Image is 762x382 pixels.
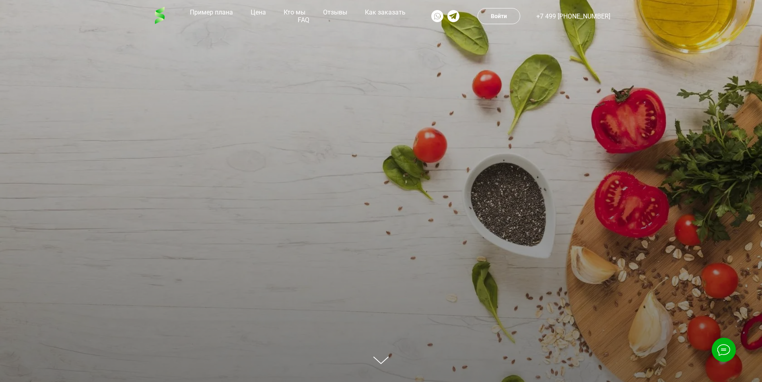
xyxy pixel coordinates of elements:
td: Войти [491,9,507,23]
a: Войти [478,8,520,24]
a: Пример плана [188,8,235,16]
a: Как заказать [363,8,408,16]
a: Кто мы [282,8,307,16]
a: Цена [249,8,268,16]
a: Отзывы [321,8,349,16]
a: FAQ [296,16,311,24]
a: +7 499 [PHONE_NUMBER] [536,12,610,20]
